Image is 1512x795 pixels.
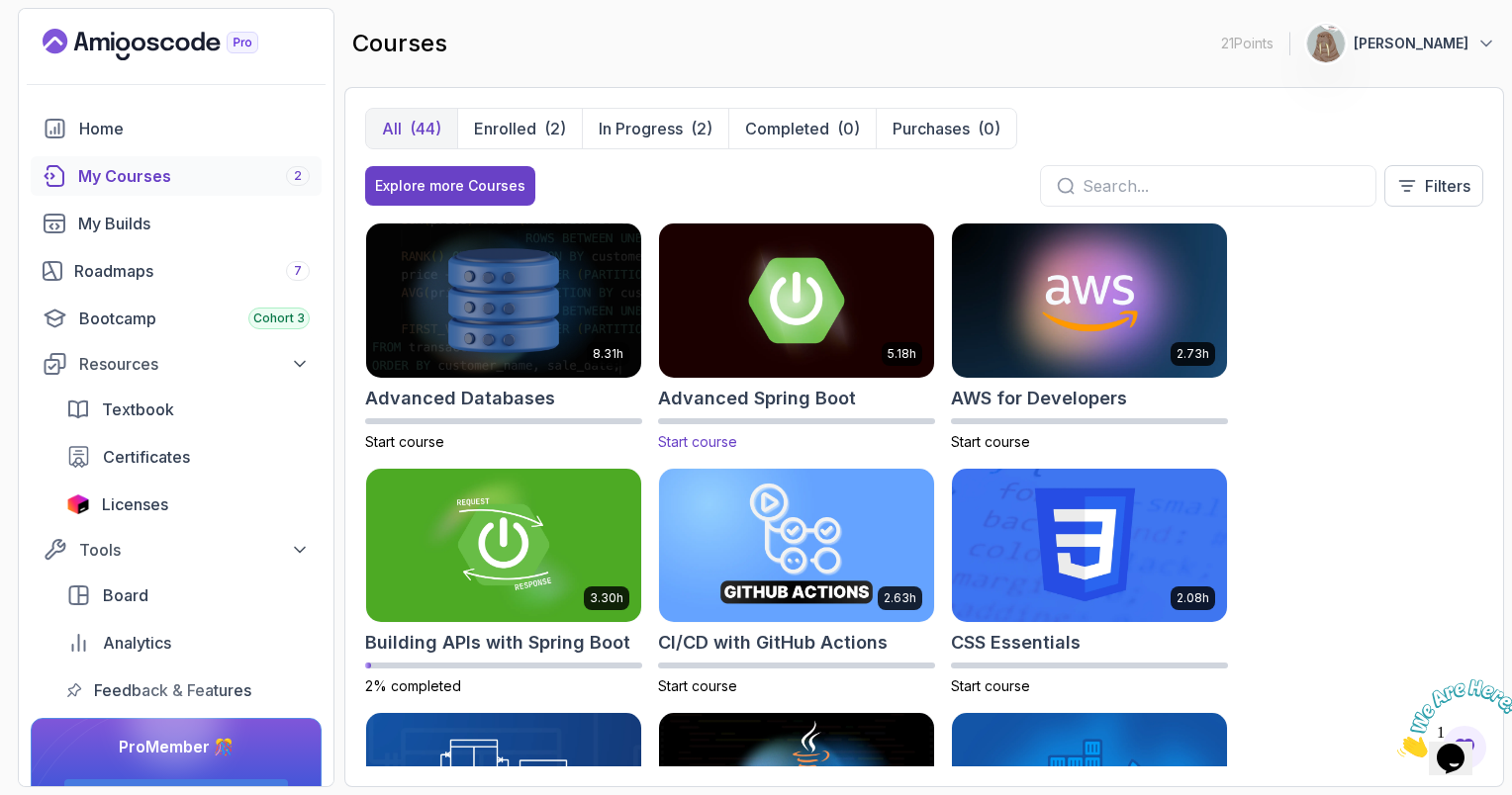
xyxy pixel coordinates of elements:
[103,445,190,469] span: Certificates
[1354,34,1468,53] p: [PERSON_NAME]
[837,117,860,140] div: (0)
[691,117,712,140] div: (2)
[951,629,1081,657] h2: CSS Essentials
[54,485,322,524] a: licenses
[884,590,916,606] p: 2.63h
[876,109,1016,148] button: Purchases(0)
[294,263,302,279] span: 7
[582,109,728,148] button: In Progress(2)
[102,397,174,421] span: Textbook
[54,670,322,710] a: feedback
[352,28,447,59] h2: courses
[1177,346,1209,362] p: 2.73h
[79,352,310,376] div: Resources
[1384,165,1483,207] button: Filters
[599,117,683,140] p: In Progress
[375,176,525,196] div: Explore more Courses
[66,494,90,514] img: jetbrains icon
[365,468,642,697] a: Building APIs with Spring Boot card3.30hBuilding APIs with Spring Boot2% completed
[294,168,302,184] span: 2
[544,117,566,140] div: (2)
[31,299,322,338] a: bootcamp
[951,433,1030,450] span: Start course
[1221,34,1274,53] p: 21 Points
[365,677,461,694] span: 2% completed
[103,631,171,655] span: Analytics
[1083,174,1360,198] input: Search...
[1425,174,1470,198] p: Filters
[365,385,555,412] h2: Advanced Databases
[79,307,310,330] div: Bootcamp
[54,390,322,429] a: textbook
[952,469,1227,623] img: CSS Essentials card
[658,385,856,412] h2: Advanced Spring Boot
[1389,671,1512,765] iframe: chat widget
[1306,24,1496,63] button: user profile image[PERSON_NAME]
[590,590,623,606] p: 3.30h
[951,385,1127,412] h2: AWS for Developers
[31,204,322,243] a: builds
[94,678,251,702] span: Feedback & Features
[951,677,1030,694] span: Start course
[103,583,148,607] span: Board
[474,117,536,140] p: Enrolled
[74,259,310,283] div: Roadmaps
[978,117,1000,140] div: (0)
[31,532,322,568] button: Tools
[658,629,888,657] h2: CI/CD with GitHub Actions
[652,220,941,381] img: Advanced Spring Boot card
[43,29,304,60] a: Landing page
[728,109,876,148] button: Completed(0)
[745,117,829,140] p: Completed
[952,223,1227,378] img: AWS for Developers card
[658,677,737,694] span: Start course
[102,492,168,516] span: Licenses
[8,8,16,25] span: 1
[366,469,641,623] img: Building APIs with Spring Boot card
[366,223,641,378] img: Advanced Databases card
[410,117,441,140] div: (44)
[893,117,970,140] p: Purchases
[658,433,737,450] span: Start course
[79,117,310,140] div: Home
[365,166,535,206] button: Explore more Courses
[457,109,582,148] button: Enrolled(2)
[79,538,310,562] div: Tools
[31,109,322,148] a: home
[659,469,934,623] img: CI/CD with GitHub Actions card
[31,251,322,291] a: roadmaps
[593,346,623,362] p: 8.31h
[78,164,310,188] div: My Courses
[78,212,310,235] div: My Builds
[382,117,402,140] p: All
[54,575,322,615] a: board
[888,346,916,362] p: 5.18h
[8,8,131,86] img: Chat attention grabber
[366,109,457,148] button: All(44)
[1307,25,1345,62] img: user profile image
[54,437,322,477] a: certificates
[365,629,630,657] h2: Building APIs with Spring Boot
[31,346,322,382] button: Resources
[1177,590,1209,606] p: 2.08h
[31,156,322,196] a: courses
[54,623,322,662] a: analytics
[253,310,305,326] span: Cohort 3
[365,433,444,450] span: Start course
